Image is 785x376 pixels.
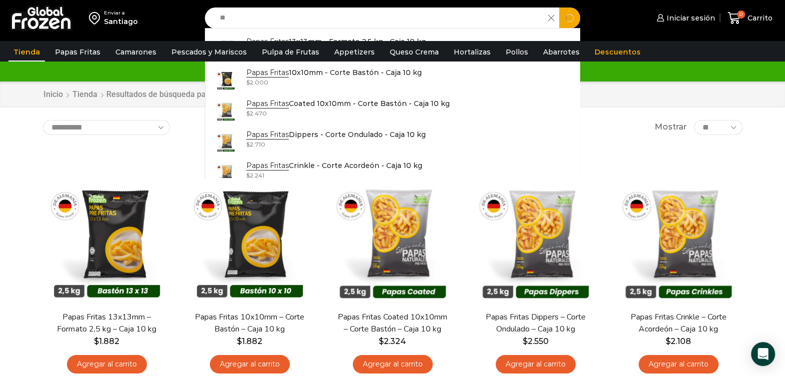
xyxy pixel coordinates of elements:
[104,9,138,16] div: Enviar a
[246,68,289,77] strong: Papas Fritas
[246,140,265,148] bdi: 2.710
[49,311,164,334] a: Papas Fritas 13x13mm – Formato 2,5 kg – Caja 10 kg
[106,89,264,99] h1: Resultados de búsqueda para “papas fritas”
[654,8,715,28] a: Iniciar sesión
[205,157,580,188] a: Papas FritasCrinkle - Corte Acordeón - Caja 10 kg $2.241
[725,6,775,30] a: 0 Carrito
[43,89,63,100] a: Inicio
[246,109,250,117] span: $
[246,37,289,46] strong: Papas Fritas
[751,342,775,366] div: Open Intercom Messenger
[89,9,104,26] img: address-field-icon.svg
[559,7,580,28] button: Search button
[94,336,119,346] bdi: 1.882
[43,120,170,135] select: Pedido de la tienda
[246,171,264,179] bdi: 2.241
[449,42,496,61] a: Hortalizas
[50,42,105,61] a: Papas Fritas
[257,42,324,61] a: Pulpa de Frutas
[246,78,250,86] span: $
[246,171,250,179] span: $
[590,42,646,61] a: Descuentos
[523,336,549,346] bdi: 2.550
[237,336,262,346] bdi: 1.882
[478,311,593,334] a: Papas Fritas Dippers – Corte Ondulado – Caja 10 kg
[110,42,161,61] a: Camarones
[523,336,528,346] span: $
[501,42,533,61] a: Pollos
[246,78,268,86] bdi: 2.000
[237,336,242,346] span: $
[666,336,691,346] bdi: 2.108
[205,33,580,64] a: Papas Fritas13x13mm - Formato 2,5 kg - Caja 10 kg $2.000
[496,355,576,373] a: Agregar al carrito: “Papas Fritas Dippers - Corte Ondulado - Caja 10 kg”
[379,336,384,346] span: $
[43,89,264,100] nav: Breadcrumb
[639,355,719,373] a: Agregar al carrito: “Papas Fritas Crinkle - Corte Acordeón - Caja 10 kg”
[246,160,422,171] p: Crinkle - Corte Acordeón - Caja 10 kg
[246,129,426,140] p: Dippers - Corte Ondulado - Caja 10 kg
[205,126,580,157] a: Papas FritasDippers - Corte Ondulado - Caja 10 kg $2.710
[737,10,745,18] span: 0
[246,109,267,117] bdi: 2.470
[205,95,580,126] a: Papas FritasCoated 10x10mm - Corte Bastón - Caja 10 kg $2.470
[205,64,580,95] a: Papas Fritas10x10mm - Corte Bastón - Caja 10 kg $2.000
[246,140,250,148] span: $
[379,336,406,346] bdi: 2.324
[246,98,450,109] p: Coated 10x10mm - Corte Bastón - Caja 10 kg
[246,130,289,139] strong: Papas Fritas
[8,42,45,61] a: Tienda
[246,67,422,78] p: 10x10mm - Corte Bastón - Caja 10 kg
[538,42,585,61] a: Abarrotes
[664,13,715,23] span: Iniciar sesión
[353,355,433,373] a: Agregar al carrito: “Papas Fritas Coated 10x10mm - Corte Bastón - Caja 10 kg”
[246,36,426,47] p: 13x13mm - Formato 2,5 kg - Caja 10 kg
[192,311,307,334] a: Papas Fritas 10x10mm – Corte Bastón – Caja 10 kg
[72,89,98,100] a: Tienda
[655,121,687,133] span: Mostrar
[329,42,380,61] a: Appetizers
[67,355,147,373] a: Agregar al carrito: “Papas Fritas 13x13mm - Formato 2,5 kg - Caja 10 kg”
[210,355,290,373] a: Agregar al carrito: “Papas Fritas 10x10mm - Corte Bastón - Caja 10 kg”
[385,42,444,61] a: Queso Crema
[335,311,450,334] a: Papas Fritas Coated 10x10mm – Corte Bastón – Caja 10 kg
[94,336,99,346] span: $
[246,161,289,170] strong: Papas Fritas
[104,16,138,26] div: Santiago
[621,311,736,334] a: Papas Fritas Crinkle – Corte Acordeón – Caja 10 kg
[666,336,671,346] span: $
[246,99,289,108] strong: Papas Fritas
[745,13,773,23] span: Carrito
[166,42,252,61] a: Pescados y Mariscos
